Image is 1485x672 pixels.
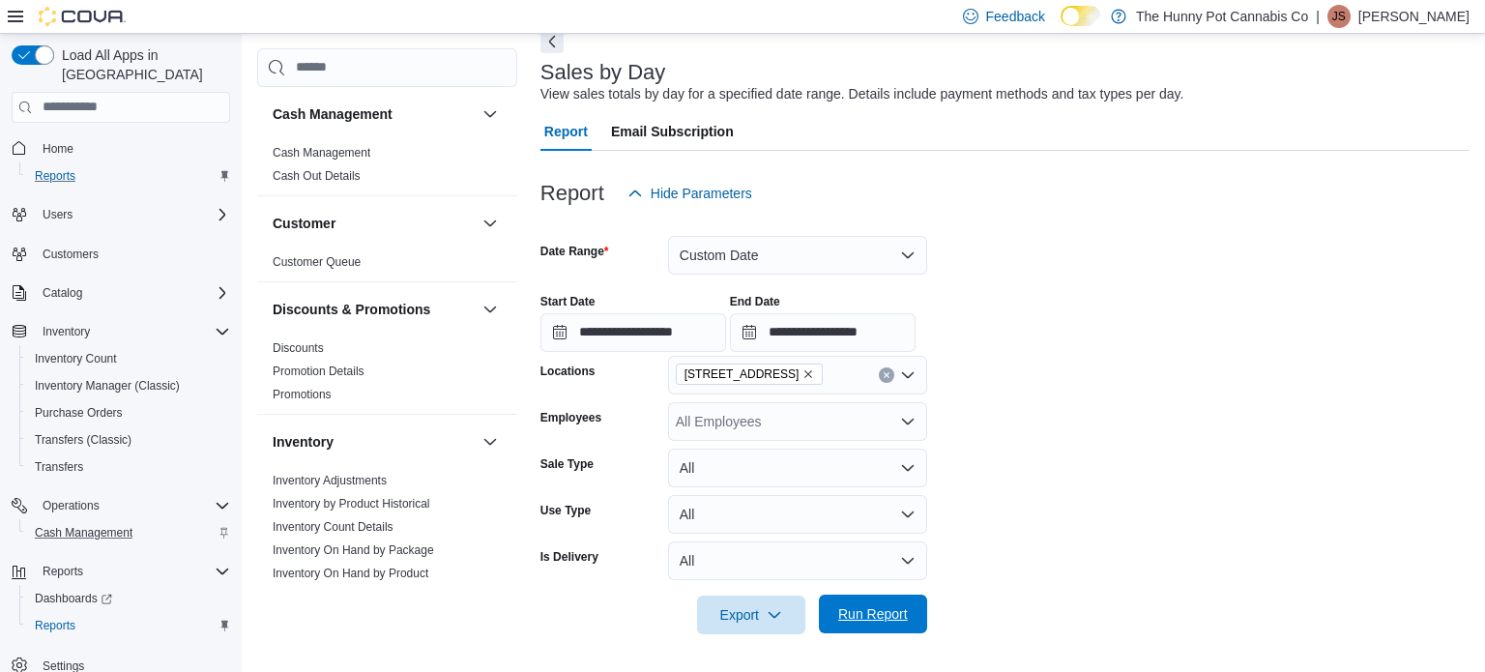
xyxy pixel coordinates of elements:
span: Home [43,141,73,157]
div: Cash Management [257,141,517,195]
button: Customer [273,214,475,233]
div: Discounts & Promotions [257,336,517,414]
span: Home [35,136,230,161]
label: Start Date [540,294,596,309]
a: Reports [27,164,83,188]
a: Promotions [273,388,332,401]
input: Press the down key to open a popover containing a calendar. [540,313,726,352]
button: Run Report [819,595,927,633]
a: Inventory Count Details [273,520,393,534]
button: All [668,495,927,534]
a: Cash Out Details [273,169,361,183]
span: Reports [35,560,230,583]
button: Clear input [879,367,894,383]
button: Discounts & Promotions [479,298,502,321]
span: Feedback [986,7,1045,26]
span: Inventory Count [35,351,117,366]
button: Customer [479,212,502,235]
span: Users [43,207,73,222]
label: Use Type [540,503,591,518]
a: Cash Management [27,521,140,544]
a: Inventory On Hand by Product [273,567,428,580]
a: Purchase Orders [27,401,131,424]
span: Catalog [43,285,82,301]
span: Dashboards [35,591,112,606]
span: Customer Queue [273,254,361,270]
h3: Customer [273,214,335,233]
div: Customer [257,250,517,281]
span: Reports [43,564,83,579]
input: Press the down key to open a popover containing a calendar. [730,313,916,352]
button: Purchase Orders [19,399,238,426]
span: Dark Mode [1061,26,1062,27]
a: Transfers [27,455,91,479]
a: Dashboards [19,585,238,612]
span: Operations [35,494,230,517]
span: Customers [43,247,99,262]
button: Cash Management [273,104,475,124]
span: Inventory Manager (Classic) [35,378,180,394]
button: Inventory [35,320,98,343]
span: Cash Management [27,521,230,544]
span: 2500 Hurontario St [676,364,824,385]
button: Custom Date [668,236,927,275]
button: Export [697,596,805,634]
button: Transfers (Classic) [19,426,238,453]
span: Run Report [838,604,908,624]
button: Catalog [35,281,90,305]
input: Dark Mode [1061,6,1101,26]
span: Transfers (Classic) [35,432,131,448]
a: Reports [27,614,83,637]
a: Discounts [273,341,324,355]
a: Inventory Transactions [273,590,390,603]
button: Remove 2500 Hurontario St from selection in this group [802,368,814,380]
h3: Cash Management [273,104,393,124]
button: Inventory [4,318,238,345]
button: Users [4,201,238,228]
label: Is Delivery [540,549,598,565]
span: JS [1332,5,1346,28]
p: The Hunny Pot Cannabis Co [1136,5,1308,28]
a: Transfers (Classic) [27,428,139,452]
span: Inventory On Hand by Package [273,542,434,558]
button: Inventory Count [19,345,238,372]
h3: Sales by Day [540,61,666,84]
span: Users [35,203,230,226]
span: Cash Management [35,525,132,541]
label: Date Range [540,244,609,259]
p: [PERSON_NAME] [1358,5,1470,28]
h3: Discounts & Promotions [273,300,430,319]
button: Users [35,203,80,226]
button: Customers [4,240,238,268]
a: Inventory Adjustments [273,474,387,487]
a: Promotion Details [273,365,364,378]
label: Locations [540,364,596,379]
span: Cash Out Details [273,168,361,184]
h3: Inventory [273,432,334,452]
a: Cash Management [273,146,370,160]
a: Dashboards [27,587,120,610]
button: All [668,449,927,487]
span: Transfers (Classic) [27,428,230,452]
label: Employees [540,410,601,425]
button: Operations [4,492,238,519]
span: [STREET_ADDRESS] [684,365,800,384]
button: Reports [35,560,91,583]
a: Customers [35,243,106,266]
button: Hide Parameters [620,174,760,213]
span: Operations [43,498,100,513]
button: All [668,541,927,580]
button: Inventory Manager (Classic) [19,372,238,399]
span: Promotion Details [273,364,364,379]
button: Discounts & Promotions [273,300,475,319]
span: Cash Management [273,145,370,161]
a: Customer Queue [273,255,361,269]
span: Inventory by Product Historical [273,496,430,511]
span: Report [544,112,588,151]
button: Reports [19,162,238,190]
span: Reports [35,618,75,633]
span: Discounts [273,340,324,356]
label: End Date [730,294,780,309]
button: Catalog [4,279,238,307]
button: Home [4,134,238,162]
